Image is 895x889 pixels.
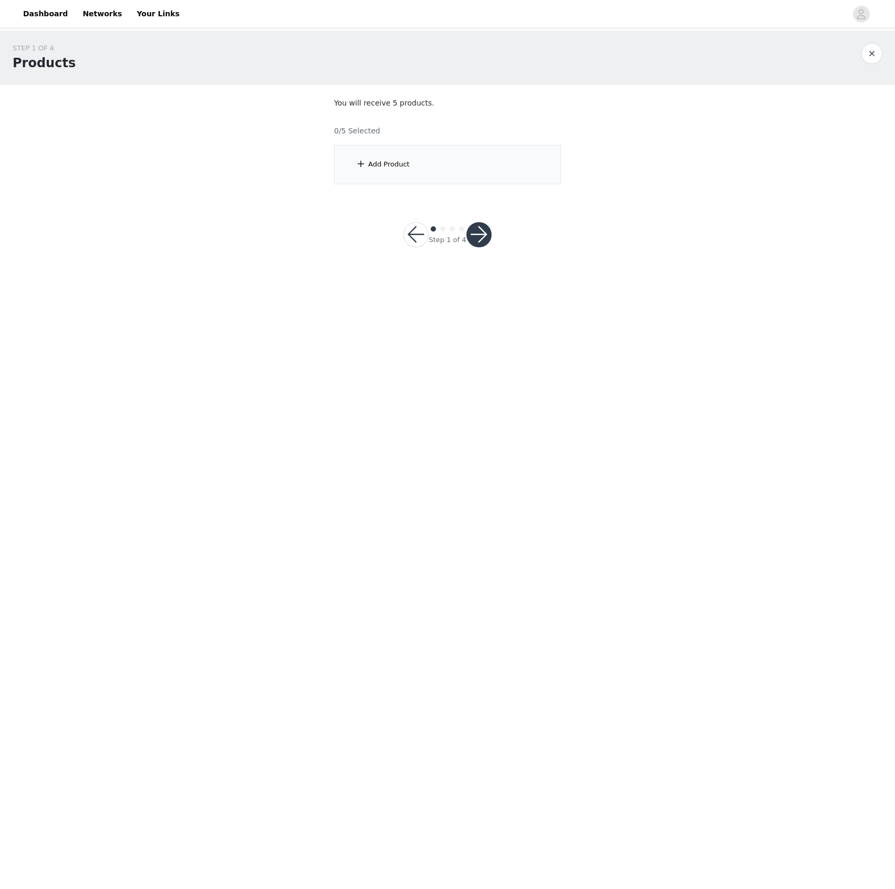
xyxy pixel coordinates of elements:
[17,2,74,26] a: Dashboard
[429,235,466,245] div: Step 1 of 4
[76,2,128,26] a: Networks
[334,125,380,137] h4: 0/5 Selected
[334,98,561,109] p: You will receive 5 products.
[856,6,866,23] div: avatar
[130,2,186,26] a: Your Links
[13,54,76,72] h1: Products
[368,159,410,170] div: Add Product
[13,43,76,54] div: STEP 1 OF 4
